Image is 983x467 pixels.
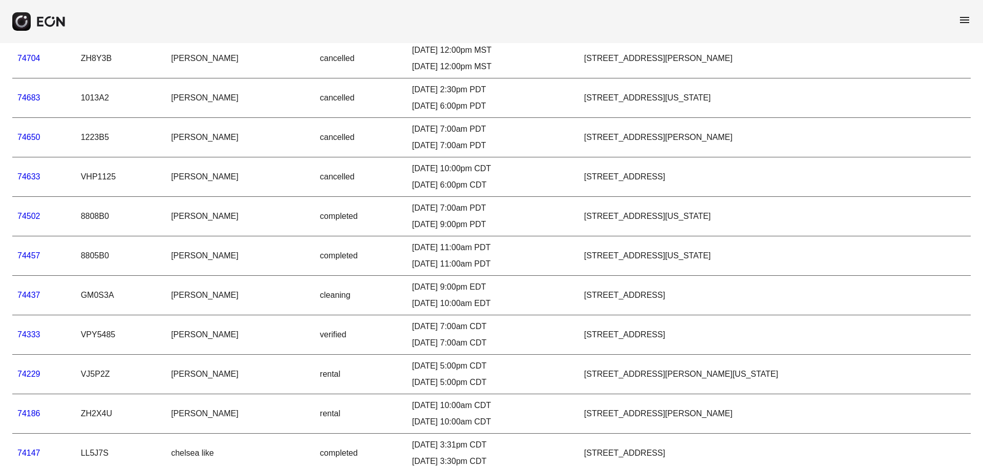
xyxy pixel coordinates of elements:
[412,337,574,349] div: [DATE] 7:00am CDT
[579,315,971,355] td: [STREET_ADDRESS]
[315,315,407,355] td: verified
[17,370,40,378] a: 74229
[17,133,40,141] a: 74650
[166,157,315,197] td: [PERSON_NAME]
[412,297,574,310] div: [DATE] 10:00am EDT
[76,394,166,434] td: ZH2X4U
[315,157,407,197] td: cancelled
[412,320,574,333] div: [DATE] 7:00am CDT
[17,409,40,418] a: 74186
[579,394,971,434] td: [STREET_ADDRESS][PERSON_NAME]
[412,163,574,175] div: [DATE] 10:00pm CDT
[76,157,166,197] td: VHP1125
[315,276,407,315] td: cleaning
[76,276,166,315] td: GM0S3A
[17,330,40,339] a: 74333
[412,179,574,191] div: [DATE] 6:00pm CDT
[958,14,971,26] span: menu
[579,39,971,78] td: [STREET_ADDRESS][PERSON_NAME]
[412,399,574,412] div: [DATE] 10:00am CDT
[579,78,971,118] td: [STREET_ADDRESS][US_STATE]
[579,236,971,276] td: [STREET_ADDRESS][US_STATE]
[412,360,574,372] div: [DATE] 5:00pm CDT
[412,139,574,152] div: [DATE] 7:00am PDT
[17,449,40,457] a: 74147
[76,236,166,276] td: 8805B0
[412,44,574,56] div: [DATE] 12:00pm MST
[579,276,971,315] td: [STREET_ADDRESS]
[76,355,166,394] td: VJ5P2Z
[17,93,40,102] a: 74683
[315,78,407,118] td: cancelled
[166,394,315,434] td: [PERSON_NAME]
[412,218,574,231] div: [DATE] 9:00pm PDT
[166,197,315,236] td: [PERSON_NAME]
[315,236,407,276] td: completed
[412,439,574,451] div: [DATE] 3:31pm CDT
[17,251,40,260] a: 74457
[17,172,40,181] a: 74633
[412,100,574,112] div: [DATE] 6:00pm PDT
[315,197,407,236] td: completed
[76,118,166,157] td: 1223B5
[166,276,315,315] td: [PERSON_NAME]
[17,212,40,220] a: 74502
[17,291,40,299] a: 74437
[17,54,40,63] a: 74704
[412,376,574,389] div: [DATE] 5:00pm CDT
[579,118,971,157] td: [STREET_ADDRESS][PERSON_NAME]
[76,39,166,78] td: ZH8Y3B
[412,241,574,254] div: [DATE] 11:00am PDT
[166,236,315,276] td: [PERSON_NAME]
[166,355,315,394] td: [PERSON_NAME]
[315,355,407,394] td: rental
[579,157,971,197] td: [STREET_ADDRESS]
[412,416,574,428] div: [DATE] 10:00am CDT
[315,394,407,434] td: rental
[76,197,166,236] td: 8808B0
[315,39,407,78] td: cancelled
[166,39,315,78] td: [PERSON_NAME]
[412,84,574,96] div: [DATE] 2:30pm PDT
[76,315,166,355] td: VPY5485
[412,60,574,73] div: [DATE] 12:00pm MST
[76,78,166,118] td: 1013A2
[412,258,574,270] div: [DATE] 11:00am PDT
[412,202,574,214] div: [DATE] 7:00am PDT
[166,315,315,355] td: [PERSON_NAME]
[579,197,971,236] td: [STREET_ADDRESS][US_STATE]
[579,355,971,394] td: [STREET_ADDRESS][PERSON_NAME][US_STATE]
[412,123,574,135] div: [DATE] 7:00am PDT
[166,118,315,157] td: [PERSON_NAME]
[166,78,315,118] td: [PERSON_NAME]
[412,281,574,293] div: [DATE] 9:00pm EDT
[315,118,407,157] td: cancelled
